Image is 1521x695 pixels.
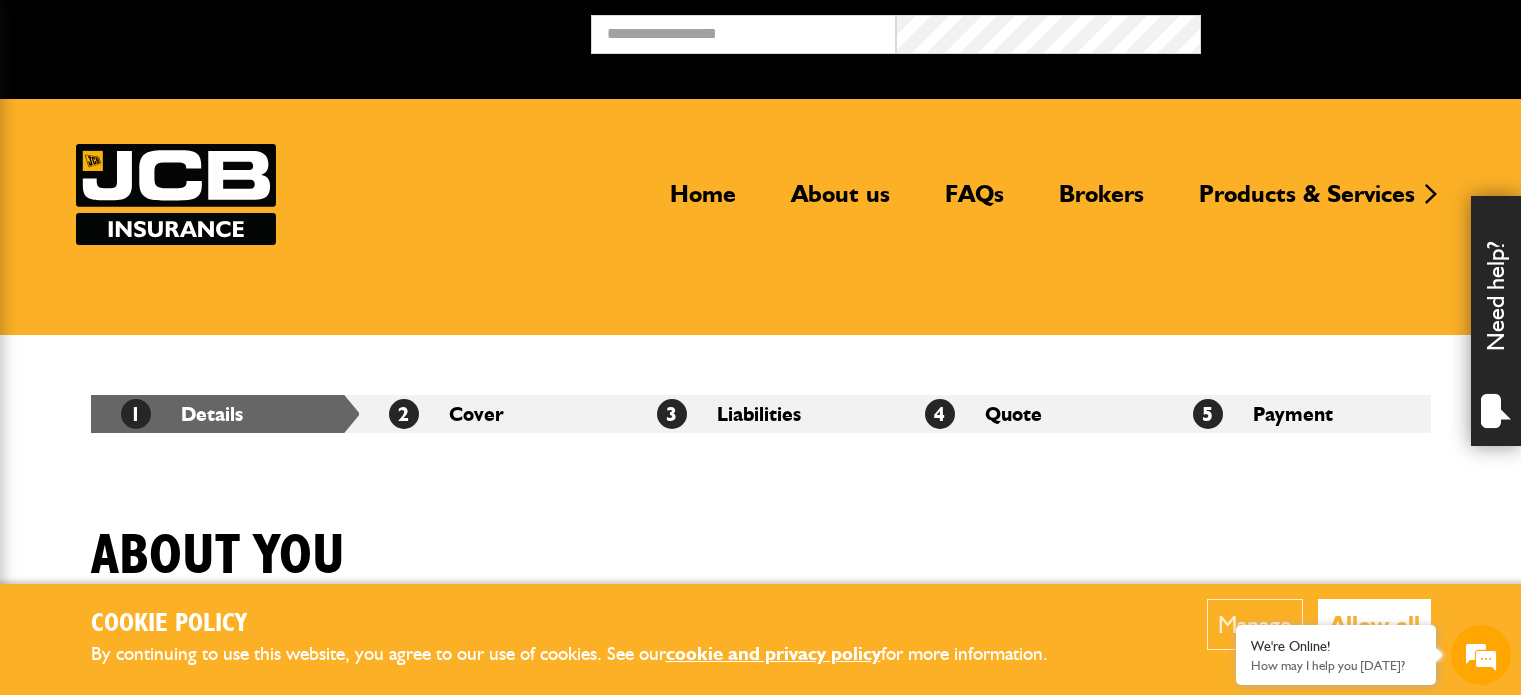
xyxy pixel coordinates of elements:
span: 2 [389,399,419,429]
span: 5 [1193,399,1223,429]
button: Allow all [1318,599,1431,650]
button: Broker Login [1201,15,1506,46]
a: FAQs [930,179,1019,225]
a: Brokers [1044,179,1159,225]
li: Liabilities [627,395,895,433]
button: Manage [1207,599,1303,650]
span: 3 [657,399,687,429]
li: Cover [359,395,627,433]
span: 1 [121,399,151,429]
a: cookie and privacy policy [666,642,881,665]
h2: Cookie Policy [91,609,1081,640]
div: We're Online! [1251,638,1421,655]
p: How may I help you today? [1251,658,1421,673]
img: JCB Insurance Services logo [76,144,276,245]
li: Payment [1163,395,1431,433]
a: JCB Insurance Services [76,144,276,245]
h1: About you [91,523,345,590]
p: By continuing to use this website, you agree to our use of cookies. See our for more information. [91,639,1081,670]
a: Products & Services [1184,179,1430,225]
span: 4 [925,399,955,429]
div: Need help? [1471,196,1521,446]
a: About us [776,179,905,225]
li: Details [91,395,359,433]
a: Home [655,179,751,225]
li: Quote [895,395,1163,433]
